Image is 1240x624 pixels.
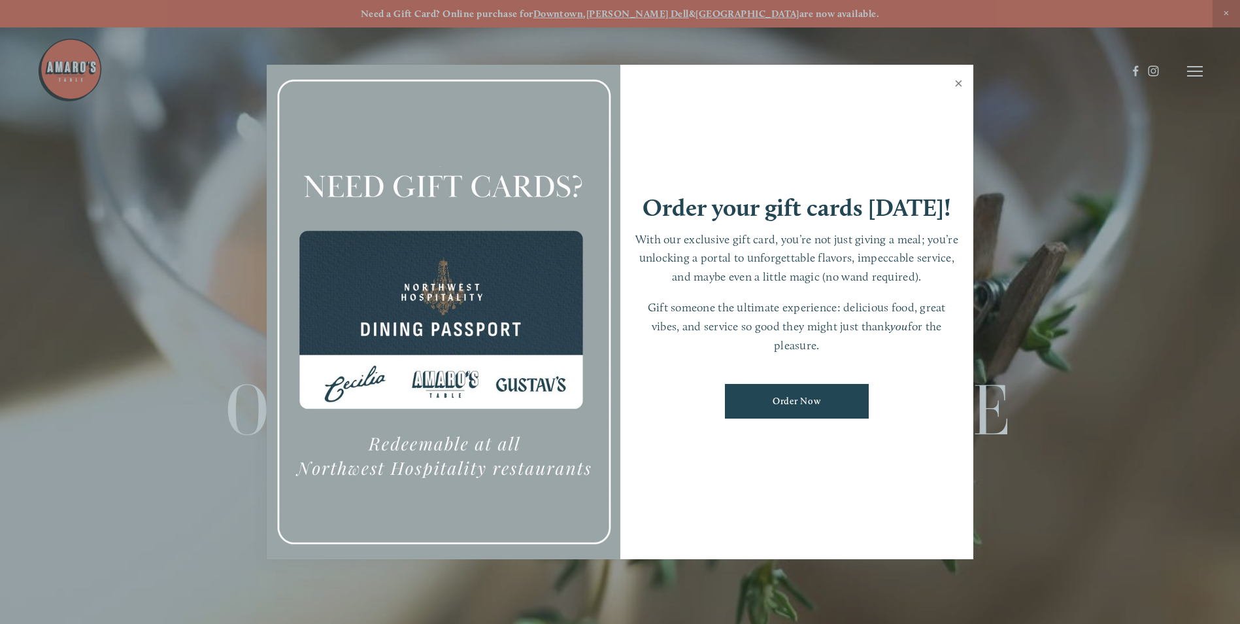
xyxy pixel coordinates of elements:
[890,319,908,333] em: you
[633,230,961,286] p: With our exclusive gift card, you’re not just giving a meal; you’re unlocking a portal to unforge...
[643,196,951,220] h1: Order your gift cards [DATE]!
[946,67,971,103] a: Close
[633,298,961,355] p: Gift someone the ultimate experience: delicious food, great vibes, and service so good they might...
[725,384,869,419] a: Order Now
